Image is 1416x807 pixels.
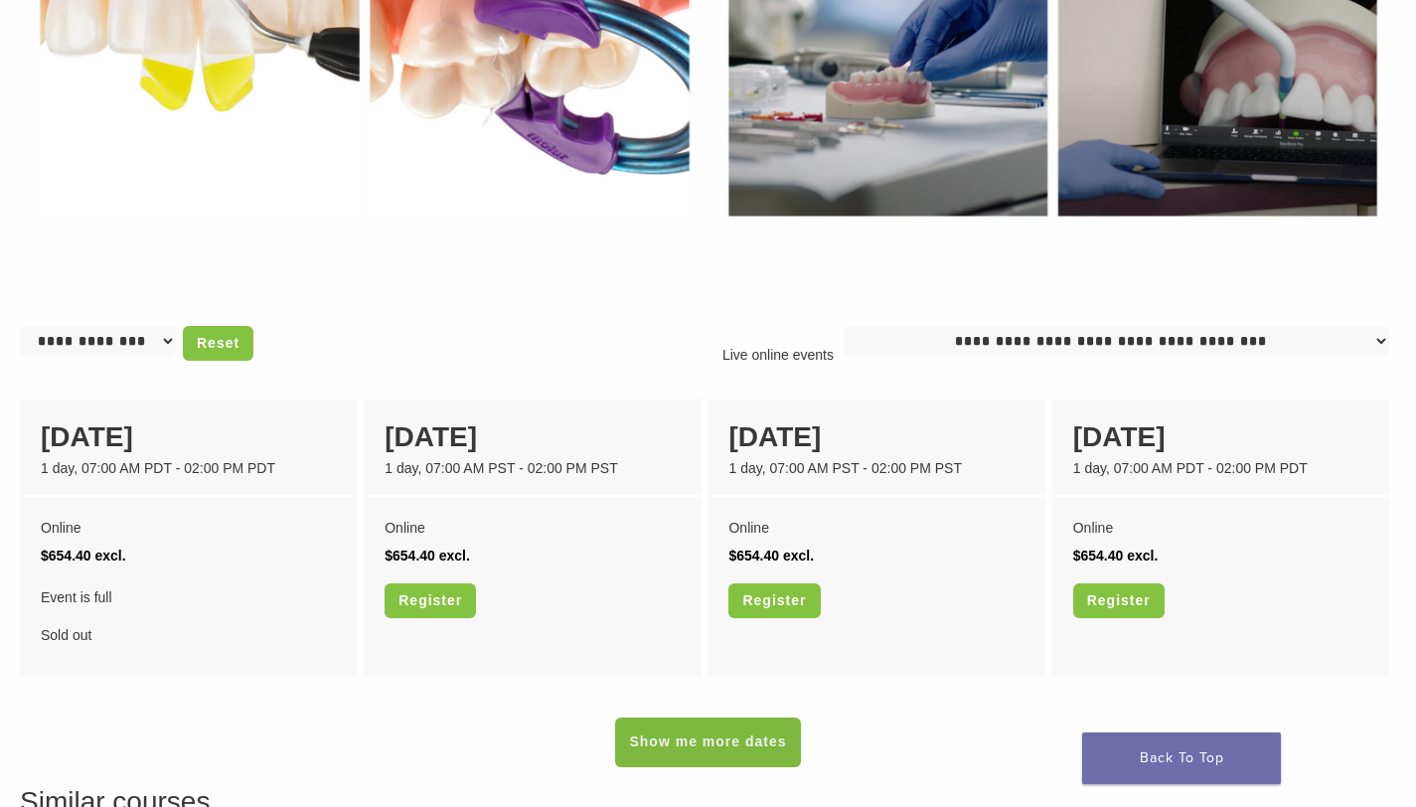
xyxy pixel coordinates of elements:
div: Online [385,514,680,542]
div: 1 day, 07:00 AM PST - 02:00 PM PST [385,458,680,479]
span: excl. [1127,548,1158,564]
span: $654.40 [41,548,91,564]
a: Register [728,583,820,618]
span: excl. [439,548,470,564]
a: Register [385,583,476,618]
div: Online [728,514,1023,542]
div: [DATE] [1073,416,1368,458]
span: $654.40 [728,548,779,564]
div: [DATE] [41,416,336,458]
span: $654.40 [385,548,435,564]
div: Online [41,514,336,542]
span: Event is full [41,583,336,611]
div: 1 day, 07:00 AM PDT - 02:00 PM PDT [1073,458,1368,479]
div: [DATE] [385,416,680,458]
span: excl. [95,548,126,564]
a: Register [1073,583,1165,618]
div: 1 day, 07:00 AM PDT - 02:00 PM PDT [41,458,336,479]
span: excl. [783,548,814,564]
a: Back To Top [1082,732,1281,784]
div: Sold out [41,583,336,649]
span: $654.40 [1073,548,1124,564]
div: 1 day, 07:00 AM PST - 02:00 PM PST [728,458,1023,479]
a: Show me more dates [615,718,800,767]
p: Live online events [712,345,844,366]
div: [DATE] [728,416,1023,458]
a: Reset [183,326,253,361]
div: Online [1073,514,1368,542]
